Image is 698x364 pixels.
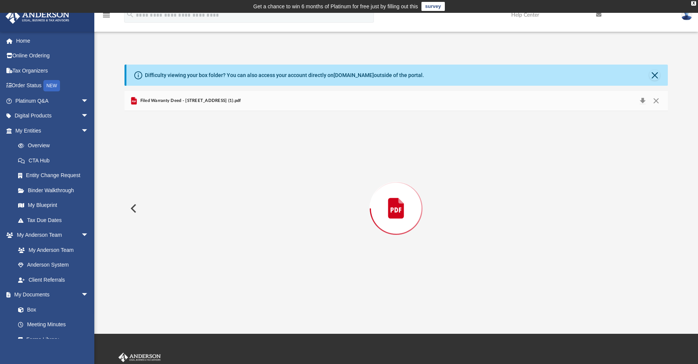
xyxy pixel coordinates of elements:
button: Close [649,96,663,106]
img: Anderson Advisors Platinum Portal [3,9,72,24]
a: My Blueprint [11,198,96,213]
span: arrow_drop_down [81,108,96,124]
a: Online Ordering [5,48,100,63]
a: Forms Library [11,332,92,347]
a: My Anderson Team [11,242,92,258]
div: Difficulty viewing your box folder? You can also access your account directly on outside of the p... [145,71,424,79]
a: Entity Change Request [11,168,100,183]
a: menu [102,14,111,20]
a: Binder Walkthrough [11,183,100,198]
img: User Pic [681,9,692,20]
i: menu [102,11,111,20]
span: arrow_drop_down [81,287,96,303]
a: Box [11,302,92,317]
a: My Anderson Teamarrow_drop_down [5,228,96,243]
img: Anderson Advisors Platinum Portal [117,353,162,362]
span: arrow_drop_down [81,93,96,109]
a: CTA Hub [11,153,100,168]
i: search [126,10,134,19]
a: Tax Due Dates [11,213,100,228]
div: NEW [43,80,60,91]
a: Digital Productsarrow_drop_down [5,108,100,123]
a: My Entitiesarrow_drop_down [5,123,100,138]
a: My Documentsarrow_drop_down [5,287,96,302]
a: Tax Organizers [5,63,100,78]
a: Anderson System [11,258,96,273]
button: Previous File [125,198,141,219]
div: close [691,1,696,6]
a: Order StatusNEW [5,78,100,94]
a: Platinum Q&Aarrow_drop_down [5,93,100,108]
a: [DOMAIN_NAME] [334,72,374,78]
span: arrow_drop_down [81,228,96,243]
div: Get a chance to win 6 months of Platinum for free just by filling out this [253,2,418,11]
button: Download [636,96,649,106]
a: Client Referrals [11,272,96,287]
button: Close [649,70,660,80]
a: Overview [11,138,100,153]
span: arrow_drop_down [81,123,96,139]
a: Meeting Minutes [11,317,96,332]
div: Preview [125,91,668,306]
span: Filed Warranty Deed - [STREET_ADDRESS] (1).pdf [138,97,241,104]
a: survey [421,2,445,11]
a: Home [5,33,100,48]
